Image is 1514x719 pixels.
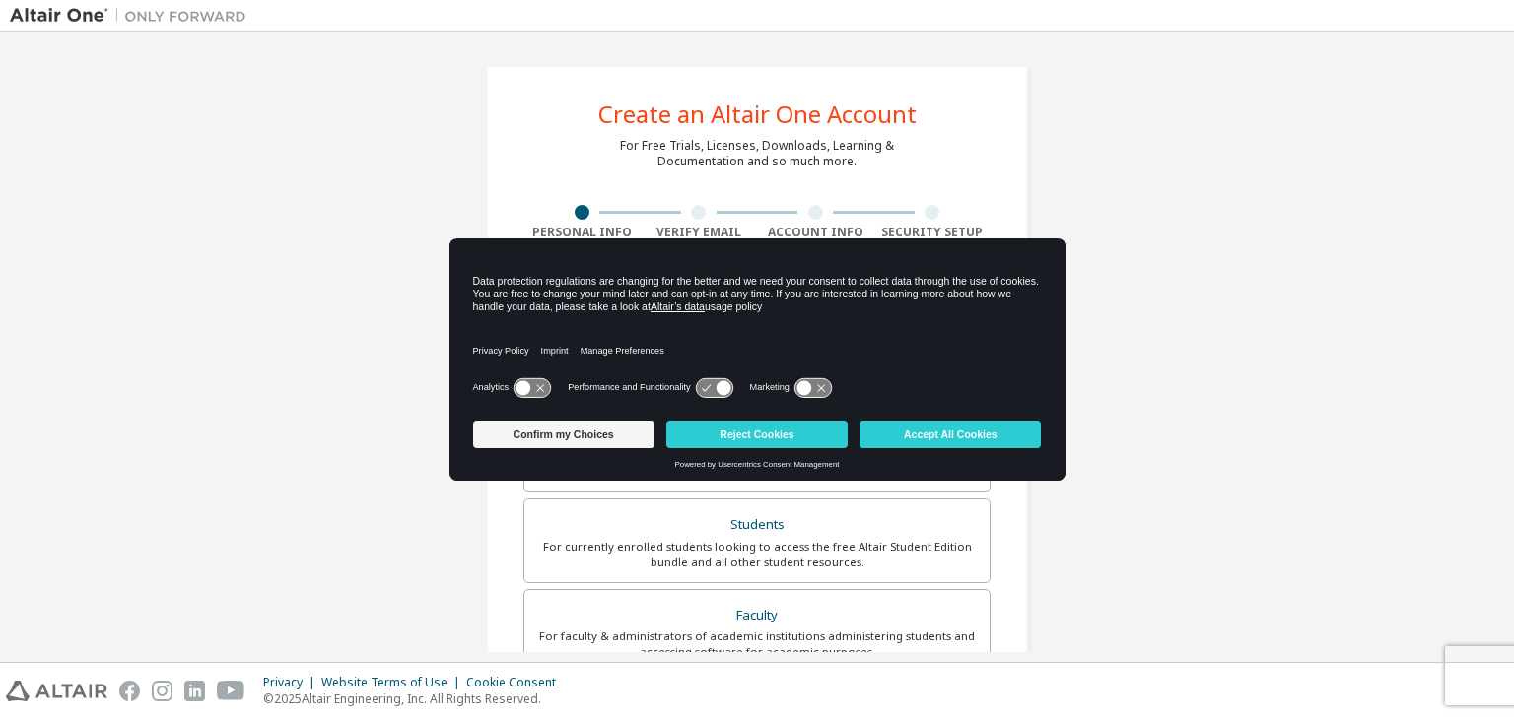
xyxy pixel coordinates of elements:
[321,675,466,690] div: Website Terms of Use
[217,681,245,701] img: youtube.svg
[536,628,978,660] div: For faculty & administrators of academic institutions administering students and accessing softwa...
[536,539,978,570] div: For currently enrolled students looking to access the free Altair Student Edition bundle and all ...
[6,681,107,701] img: altair_logo.svg
[598,102,917,126] div: Create an Altair One Account
[152,681,172,701] img: instagram.svg
[119,681,140,701] img: facebook.svg
[757,225,874,240] div: Account Info
[466,675,568,690] div: Cookie Consent
[263,690,568,707] p: © 2025 Altair Engineering, Inc. All Rights Reserved.
[184,681,205,701] img: linkedin.svg
[536,602,978,629] div: Faculty
[874,225,992,240] div: Security Setup
[620,138,894,169] div: For Free Trials, Licenses, Downloads, Learning & Documentation and so much more.
[536,511,978,539] div: Students
[523,225,641,240] div: Personal Info
[263,675,321,690] div: Privacy
[641,225,758,240] div: Verify Email
[10,6,256,26] img: Altair One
